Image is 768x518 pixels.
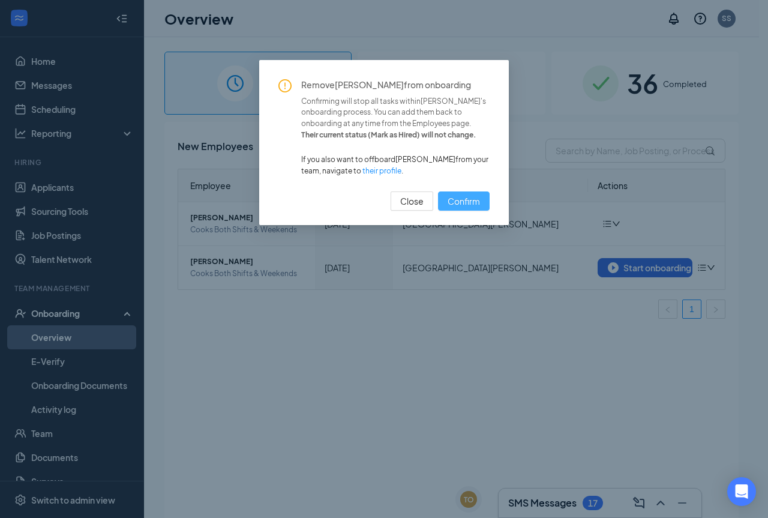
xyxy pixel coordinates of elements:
[448,194,480,208] span: Confirm
[391,191,433,211] button: Close
[301,154,490,177] span: If you also want to offboard [PERSON_NAME] from your team, navigate to .
[362,166,401,175] a: their profile
[278,79,292,92] span: exclamation-circle
[438,191,490,211] button: Confirm
[400,194,424,208] span: Close
[727,477,756,506] div: Open Intercom Messenger
[301,79,490,91] span: Remove [PERSON_NAME] from onboarding
[301,130,490,141] span: Their current status ( Mark as Hired ) will not change.
[301,96,490,130] span: Confirming will stop all tasks within [PERSON_NAME] 's onboarding process. You can add them back ...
